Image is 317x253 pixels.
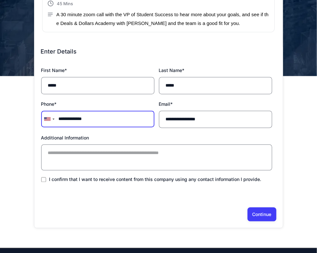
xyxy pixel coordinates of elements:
[41,100,57,108] label: Phone
[56,12,269,26] span: A 30 minute zoom call with the VP of Student Success to hear more about your goals, and see if th...
[34,47,283,56] h4: Enter Details
[159,100,173,108] label: Email
[248,208,276,222] button: Continue
[41,134,89,142] label: Additional Information
[42,111,56,127] div: United States: +1
[49,177,262,182] span: I confirm that I want to receive content from this company using any contact information I provide.
[41,66,67,75] label: First Name
[159,66,185,75] label: Last Name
